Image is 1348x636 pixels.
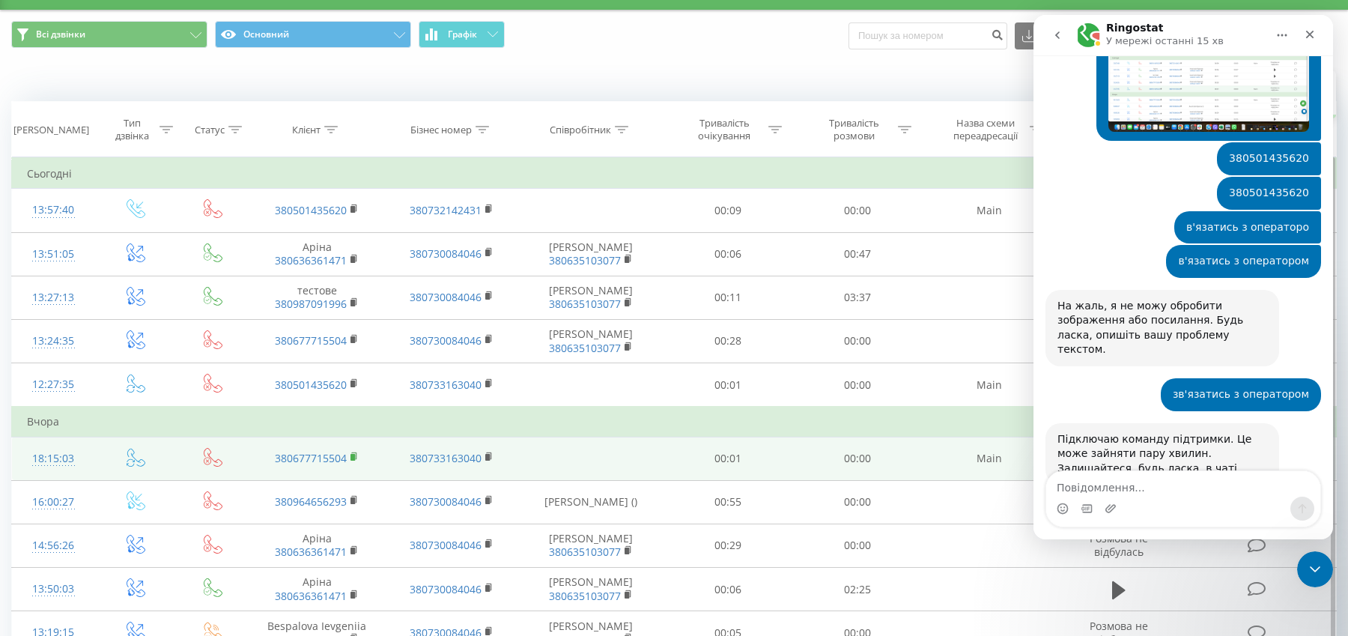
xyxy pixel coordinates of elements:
[27,196,79,225] div: 13:57:40
[550,124,611,136] div: Співробітник
[12,408,288,503] div: Ringostat каже…
[249,524,384,567] td: Аріна
[13,124,89,136] div: [PERSON_NAME]
[275,589,347,603] a: 380636361471
[12,275,288,363] div: Ringostat каже…
[141,196,288,229] div: в'язатись з операторо
[195,171,276,186] div: 380501435620
[275,253,347,267] a: 380636361471
[12,230,288,275] div: Анастасія каже…
[71,488,83,500] button: Завантажити вкладений файл
[664,480,793,524] td: 00:55
[215,21,411,48] button: Основний
[664,276,793,319] td: 00:11
[292,124,321,136] div: Клієнт
[257,482,281,506] button: Надіслати повідомлення…
[12,275,246,351] div: На жаль, я не можу обробити зображення або посилання. Будь ласка, опишіть вашу проблему текстом.
[249,568,384,611] td: Аріна
[410,538,482,552] a: 380730084046
[108,117,157,142] div: Тип дзвінка
[127,363,288,396] div: зв'язатись з оператором
[793,480,923,524] td: 00:00
[664,319,793,363] td: 00:28
[195,124,225,136] div: Статус
[11,21,207,48] button: Всі дзвінки
[183,127,288,160] div: 380501435620
[1297,551,1333,587] iframe: Intercom live chat
[946,117,1026,142] div: Назва схеми переадресації
[410,494,482,509] a: 380730084046
[27,240,79,269] div: 13:51:05
[12,159,1337,189] td: Сьогодні
[793,568,923,611] td: 02:25
[664,524,793,567] td: 00:29
[27,327,79,356] div: 13:24:35
[410,124,472,136] div: Бізнес номер
[814,117,894,142] div: Тривалість розмови
[518,319,663,363] td: [PERSON_NAME]
[275,378,347,392] a: 380501435620
[684,117,765,142] div: Тривалість очікування
[249,276,384,319] td: тестове
[27,444,79,473] div: 18:15:03
[1033,15,1333,539] iframe: Intercom live chat
[793,232,923,276] td: 00:47
[549,589,621,603] a: 380635103077
[793,276,923,319] td: 03:37
[12,196,288,231] div: Анастасія каже…
[549,297,621,311] a: 380635103077
[153,205,276,220] div: в'язатись з операторо
[664,232,793,276] td: 00:06
[922,437,1057,480] td: Main
[139,372,276,387] div: зв'язатись з оператором
[275,297,347,311] a: 380987091996
[27,488,79,517] div: 16:00:27
[518,480,663,524] td: [PERSON_NAME] ()
[410,582,482,596] a: 380730084046
[23,488,35,500] button: Вибір емодзі
[27,575,79,604] div: 13:50:03
[1015,22,1096,49] button: Експорт
[410,333,482,348] a: 380730084046
[249,232,384,276] td: Аріна
[410,290,482,304] a: 380730084046
[275,451,347,465] a: 380677715504
[12,363,288,408] div: Анастасія каже…
[922,189,1057,232] td: Main
[275,545,347,559] a: 380636361471
[793,363,923,408] td: 00:00
[664,363,793,408] td: 00:01
[448,29,477,40] span: Графік
[195,136,276,151] div: 380501435620
[47,488,59,500] button: вибір GIF-файлів
[549,341,621,355] a: 380635103077
[1090,531,1148,559] span: Розмова не відбулась
[12,408,246,470] div: Підключаю команду підтримки. Це може зайняти пару хвилин. Залишайтеся, будь ласка, в чаті.
[664,568,793,611] td: 00:06
[664,437,793,480] td: 00:01
[275,494,347,509] a: 380964656293
[419,21,505,48] button: Графік
[518,276,663,319] td: [PERSON_NAME]
[549,545,621,559] a: 380635103077
[275,203,347,217] a: 380501435620
[12,127,288,162] div: Анастасія каже…
[275,333,347,348] a: 380677715504
[24,284,234,342] div: На жаль, я не можу обробити зображення або посилання. Будь ласка, опишіть вашу проблему текстом.
[133,230,288,263] div: в'язатись з оператором
[27,283,79,312] div: 13:27:13
[410,451,482,465] a: 380733163040
[27,370,79,399] div: 12:27:35
[36,28,85,40] span: Всі дзвінки
[12,407,1337,437] td: Вчора
[793,319,923,363] td: 00:00
[922,363,1057,408] td: Main
[664,189,793,232] td: 00:09
[145,239,276,254] div: в'язатись з оператором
